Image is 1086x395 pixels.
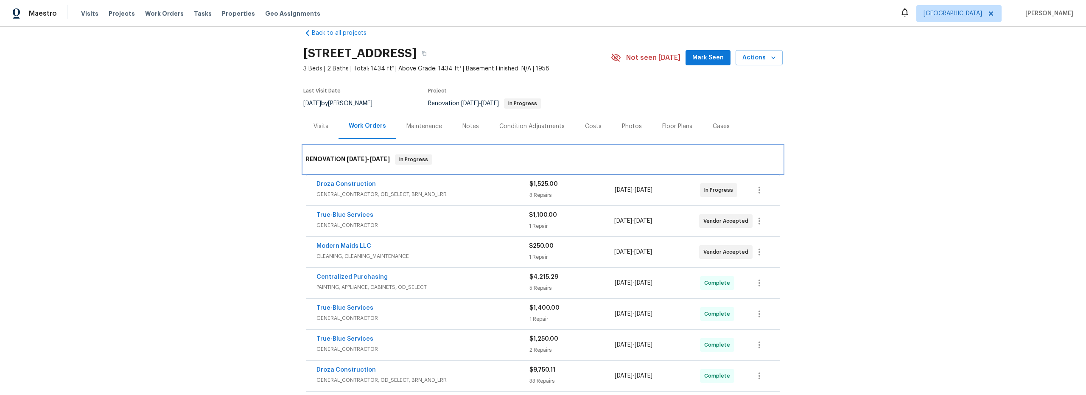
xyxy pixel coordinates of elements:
[316,252,529,261] span: CLEANING, CLEANING_MAINTENANCE
[529,181,558,187] span: $1,525.00
[614,249,632,255] span: [DATE]
[303,49,417,58] h2: [STREET_ADDRESS]
[303,88,341,93] span: Last Visit Date
[615,373,633,379] span: [DATE]
[634,218,652,224] span: [DATE]
[529,284,615,292] div: 5 Repairs
[316,367,376,373] a: Droza Construction
[462,122,479,131] div: Notes
[222,9,255,18] span: Properties
[316,212,373,218] a: True-Blue Services
[505,101,540,106] span: In Progress
[635,311,652,317] span: [DATE]
[635,280,652,286] span: [DATE]
[529,336,558,342] span: $1,250.00
[369,156,390,162] span: [DATE]
[529,253,614,261] div: 1 Repair
[704,310,733,318] span: Complete
[303,146,783,173] div: RENOVATION [DATE]-[DATE]In Progress
[529,315,615,323] div: 1 Repair
[615,279,652,287] span: -
[316,181,376,187] a: Droza Construction
[692,53,724,63] span: Mark Seen
[303,98,383,109] div: by [PERSON_NAME]
[396,155,431,164] span: In Progress
[529,367,555,373] span: $9,750.11
[704,279,733,287] span: Complete
[316,221,529,230] span: GENERAL_CONTRACTOR
[417,46,432,61] button: Copy Address
[615,372,652,380] span: -
[316,190,529,199] span: GENERAL_CONTRACTOR, OD_SELECT, BRN_AND_LRR
[461,101,499,106] span: -
[265,9,320,18] span: Geo Assignments
[316,345,529,353] span: GENERAL_CONTRACTOR
[316,314,529,322] span: GENERAL_CONTRACTOR
[347,156,390,162] span: -
[529,377,615,385] div: 33 Repairs
[406,122,442,131] div: Maintenance
[428,88,447,93] span: Project
[704,372,733,380] span: Complete
[316,243,371,249] a: Modern Maids LLC
[626,53,680,62] span: Not seen [DATE]
[529,191,615,199] div: 3 Repairs
[428,101,541,106] span: Renovation
[529,305,560,311] span: $1,400.00
[614,217,652,225] span: -
[615,280,633,286] span: [DATE]
[316,283,529,291] span: PAINTING, APPLIANCE, CABINETS, OD_SELECT
[81,9,98,18] span: Visits
[316,305,373,311] a: True-Blue Services
[306,154,390,165] h6: RENOVATION
[686,50,731,66] button: Mark Seen
[529,274,558,280] span: $4,215.29
[703,217,752,225] span: Vendor Accepted
[635,373,652,379] span: [DATE]
[109,9,135,18] span: Projects
[736,50,783,66] button: Actions
[615,187,633,193] span: [DATE]
[499,122,565,131] div: Condition Adjustments
[303,64,611,73] span: 3 Beds | 2 Baths | Total: 1434 ft² | Above Grade: 1434 ft² | Basement Finished: N/A | 1958
[303,29,385,37] a: Back to all projects
[662,122,692,131] div: Floor Plans
[1022,9,1073,18] span: [PERSON_NAME]
[615,341,652,349] span: -
[145,9,184,18] span: Work Orders
[316,376,529,384] span: GENERAL_CONTRACTOR, OD_SELECT, BRN_AND_LRR
[194,11,212,17] span: Tasks
[529,222,614,230] div: 1 Repair
[615,311,633,317] span: [DATE]
[349,122,386,130] div: Work Orders
[316,336,373,342] a: True-Blue Services
[529,346,615,354] div: 2 Repairs
[614,248,652,256] span: -
[529,243,554,249] span: $250.00
[614,218,632,224] span: [DATE]
[742,53,776,63] span: Actions
[634,249,652,255] span: [DATE]
[347,156,367,162] span: [DATE]
[703,248,752,256] span: Vendor Accepted
[316,274,388,280] a: Centralized Purchasing
[313,122,328,131] div: Visits
[29,9,57,18] span: Maestro
[635,342,652,348] span: [DATE]
[713,122,730,131] div: Cases
[529,212,557,218] span: $1,100.00
[635,187,652,193] span: [DATE]
[615,186,652,194] span: -
[704,186,736,194] span: In Progress
[303,101,321,106] span: [DATE]
[615,342,633,348] span: [DATE]
[585,122,602,131] div: Costs
[481,101,499,106] span: [DATE]
[924,9,982,18] span: [GEOGRAPHIC_DATA]
[615,310,652,318] span: -
[704,341,733,349] span: Complete
[461,101,479,106] span: [DATE]
[622,122,642,131] div: Photos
